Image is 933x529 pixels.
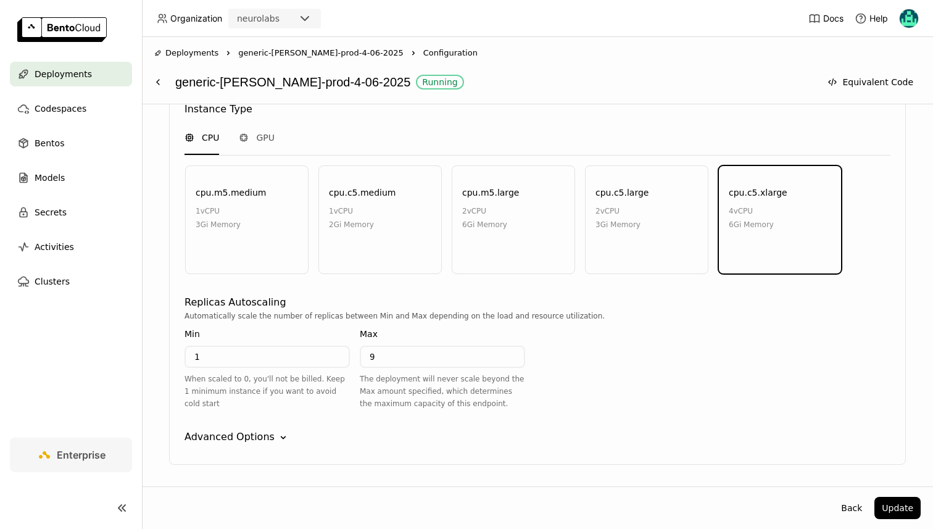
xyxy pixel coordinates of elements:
[900,9,918,28] img: Calin Cojocaru
[423,47,478,59] span: Configuration
[10,438,132,472] a: Enterprise
[35,101,86,116] span: Codespaces
[585,165,708,274] div: cpu.c5.large2vCPU3Gi Memory
[10,62,132,86] a: Deployments
[10,200,132,225] a: Secrets
[595,186,649,199] div: cpu.c5.large
[57,449,106,461] span: Enterprise
[808,12,844,25] a: Docs
[223,48,233,58] svg: Right
[595,218,641,231] div: 3Gi Memory
[185,310,890,322] div: Automatically scale the number of replicas between Min and Max depending on the load and resource...
[35,205,67,220] span: Secrets
[185,102,252,117] div: Instance Type
[196,204,241,218] div: 1 vCPU
[10,165,132,190] a: Models
[718,165,842,274] div: cpu.c5.xlarge4vCPU6Gi Memory
[185,165,309,274] div: cpu.m5.medium1vCPU3Gi Memory
[35,67,92,81] span: Deployments
[408,48,418,58] svg: Right
[165,47,218,59] span: Deployments
[462,204,507,218] div: 2 vCPU
[196,186,266,199] div: cpu.m5.medium
[329,204,374,218] div: 1 vCPU
[202,131,219,144] span: CPU
[154,47,921,59] nav: Breadcrumbs navigation
[869,13,888,24] span: Help
[154,47,218,59] div: Deployments
[10,235,132,259] a: Activities
[729,186,787,199] div: cpu.c5.xlarge
[10,96,132,121] a: Codespaces
[185,327,200,341] div: Min
[256,131,275,144] span: GPU
[452,165,575,274] div: cpu.m5.large2vCPU6Gi Memory
[10,131,132,156] a: Bentos
[595,204,641,218] div: 2 vCPU
[35,136,64,151] span: Bentos
[318,165,442,274] div: cpu.c5.medium1vCPU2Gi Memory
[185,295,286,310] div: Replicas Autoscaling
[729,218,774,231] div: 6Gi Memory
[360,327,378,341] div: Max
[196,218,241,231] div: 3Gi Memory
[462,218,507,231] div: 6Gi Memory
[185,430,275,444] div: Advanced Options
[35,170,65,185] span: Models
[238,47,403,59] span: generic-[PERSON_NAME]-prod-4-06-2025
[17,17,107,42] img: logo
[35,240,74,254] span: Activities
[834,497,869,519] button: Back
[185,373,350,410] div: When scaled to 0, you'll not be billed. Keep 1 minimum instance if you want to avoid cold start
[10,269,132,294] a: Clusters
[329,218,374,231] div: 2Gi Memory
[35,274,70,289] span: Clusters
[329,186,396,199] div: cpu.c5.medium
[277,431,289,444] svg: Down
[855,12,888,25] div: Help
[462,186,519,199] div: cpu.m5.large
[237,12,280,25] div: neurolabs
[360,373,525,410] div: The deployment will never scale beyond the Max amount specified, which determines the maximum cap...
[422,77,457,87] div: Running
[823,13,844,24] span: Docs
[170,13,222,24] span: Organization
[185,430,890,444] div: Advanced Options
[729,204,774,218] div: 4 vCPU
[281,13,282,25] input: Selected neurolabs.
[175,70,814,94] div: generic-[PERSON_NAME]-prod-4-06-2025
[874,497,921,519] button: Update
[820,71,921,93] button: Equivalent Code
